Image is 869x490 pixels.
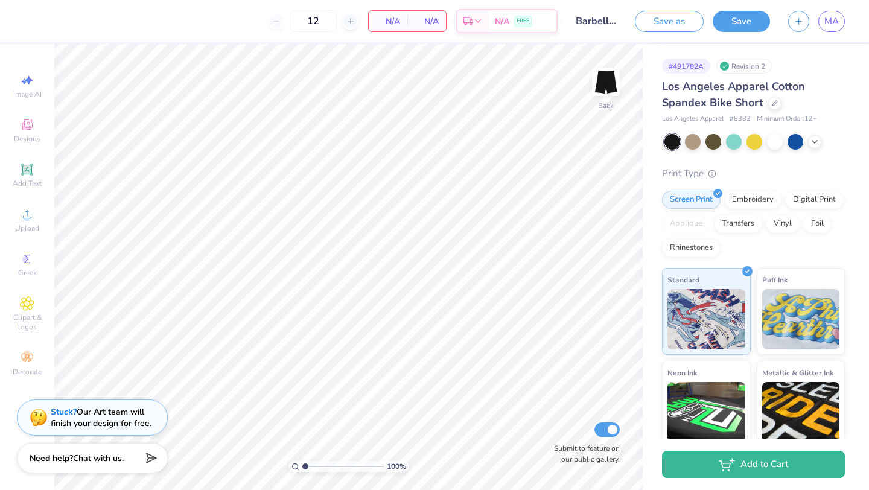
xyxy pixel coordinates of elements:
div: # 491782A [662,59,710,74]
span: Add Text [13,179,42,188]
input: Untitled Design [567,9,626,33]
button: Save as [635,11,704,32]
div: Transfers [714,215,762,233]
span: Upload [15,223,39,233]
img: Metallic & Glitter Ink [762,382,840,442]
span: Image AI [13,89,42,99]
span: Metallic & Glitter Ink [762,366,833,379]
span: Designs [14,134,40,144]
strong: Need help? [30,453,73,464]
span: Greek [18,268,37,278]
span: Los Angeles Apparel [662,114,724,124]
button: Add to Cart [662,451,845,478]
div: Embroidery [724,191,781,209]
strong: Stuck? [51,406,77,418]
img: Standard [667,289,745,349]
span: N/A [376,15,400,28]
span: MA [824,14,839,28]
input: – – [290,10,337,32]
span: Standard [667,273,699,286]
span: Puff Ink [762,273,788,286]
div: Revision 2 [716,59,772,74]
div: Vinyl [766,215,800,233]
span: N/A [495,15,509,28]
div: Digital Print [785,191,844,209]
span: 100 % [387,461,406,472]
div: Foil [803,215,832,233]
div: Back [598,100,614,111]
div: Our Art team will finish your design for free. [51,406,151,429]
span: Chat with us. [73,453,124,464]
img: Back [594,70,618,94]
span: # 8382 [730,114,751,124]
div: Print Type [662,167,845,180]
div: Screen Print [662,191,721,209]
span: Neon Ink [667,366,697,379]
div: Rhinestones [662,239,721,257]
span: FREE [517,17,529,25]
button: Save [713,11,770,32]
img: Neon Ink [667,382,745,442]
span: N/A [415,15,439,28]
span: Clipart & logos [6,313,48,332]
img: Puff Ink [762,289,840,349]
span: Decorate [13,367,42,377]
div: Applique [662,215,710,233]
span: Los Angeles Apparel Cotton Spandex Bike Short [662,79,805,110]
span: Minimum Order: 12 + [757,114,817,124]
a: MA [818,11,845,32]
label: Submit to feature on our public gallery. [547,443,620,465]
